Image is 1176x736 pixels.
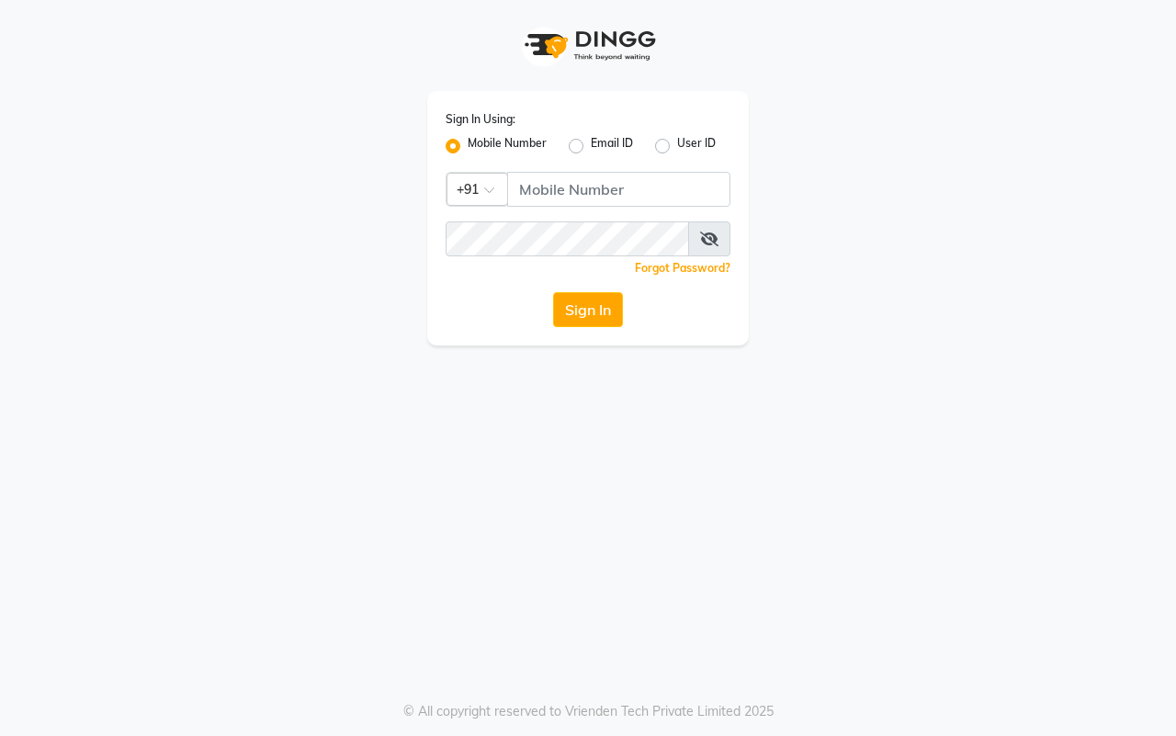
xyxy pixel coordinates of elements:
[635,261,730,275] a: Forgot Password?
[507,172,730,207] input: Username
[677,135,716,157] label: User ID
[553,292,623,327] button: Sign In
[468,135,547,157] label: Mobile Number
[514,18,661,73] img: logo1.svg
[446,221,689,256] input: Username
[446,111,515,128] label: Sign In Using:
[591,135,633,157] label: Email ID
